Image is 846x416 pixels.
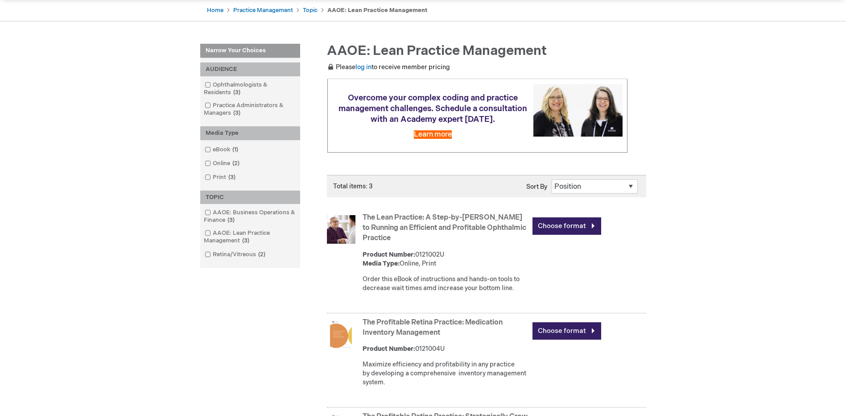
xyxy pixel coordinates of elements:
[532,322,601,340] a: Choose format
[231,89,243,96] span: 3
[202,173,239,182] a: Print3
[207,7,223,14] a: Home
[327,215,355,244] img: The Lean Practice: A Step-by-Step Guide to Running an Efficient and Profitable Ophthalmic Practice
[233,7,293,14] a: Practice Management
[230,160,242,167] span: 2
[225,216,237,224] span: 3
[200,191,300,204] div: TOPIC
[202,159,243,168] a: Online2
[202,208,298,225] a: AAOE: Business Operations & Finance3
[363,345,528,354] div: 0121004U
[363,251,415,258] strong: Product Number:
[240,237,252,244] span: 3
[533,84,623,136] img: Schedule a consultation with an Academy expert today
[200,44,300,58] strong: Narrow Your Choices
[226,174,238,181] span: 3
[327,43,547,59] span: AAOE: Lean Practice Management
[256,251,268,258] span: 2
[202,229,298,245] a: AAOE: Lean Practice Management3
[363,361,526,386] span: Maximize efficiency and profitability in any practice by d .
[363,370,526,386] span: eveloping a comprehensive inventory management system
[303,7,318,14] a: Topic
[333,183,373,190] span: Total items: 3
[202,146,242,154] a: eBook1
[526,183,547,191] label: Sort By
[363,260,400,267] strong: Media Type:
[202,81,298,97] a: Ophthalmologists & Residents3
[355,63,371,71] a: log in
[327,63,450,71] span: Please to receive member pricing
[327,7,427,14] strong: AAOE: Lean Practice Management
[532,217,601,235] a: Choose format
[202,101,298,117] a: Practice Administrators & Managers3
[338,93,527,124] span: Overcome your complex coding and practice management challenges. Schedule a consultation with an ...
[363,275,528,293] div: Order this eBook of instructions and hands-on tools to decrease wait times amd increase your bott...
[363,250,528,268] div: 0121002U Online, Print
[200,62,300,76] div: AUDIENCE
[363,345,415,353] strong: Product Number:
[330,320,352,349] img: The Profitable Retina Practice: Medication Inventory Management
[414,130,452,139] a: Learn more
[202,250,269,259] a: Retina/Vitreous2
[230,146,240,153] span: 1
[231,109,243,116] span: 3
[363,318,503,337] a: The Profitable Retina Practice: Medication Inventory Management
[200,126,300,140] div: Media Type
[363,213,526,242] a: The Lean Practice: A Step-by-[PERSON_NAME] to Running an Efficient and Profitable Ophthalmic Prac...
